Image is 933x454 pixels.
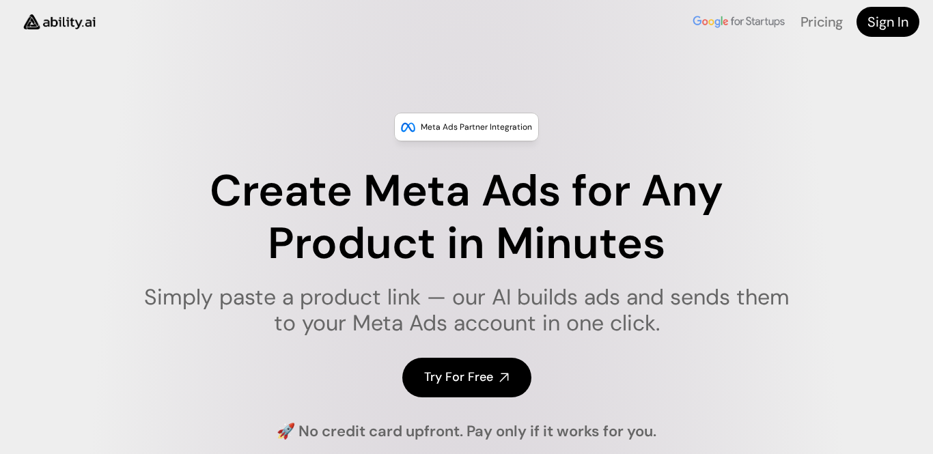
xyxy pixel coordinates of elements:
h4: Try For Free [424,369,493,386]
h1: Simply paste a product link — our AI builds ads and sends them to your Meta Ads account in one cl... [135,284,798,337]
a: Pricing [800,13,843,31]
a: Sign In [857,7,919,37]
h4: Sign In [867,12,908,31]
a: Try For Free [402,358,531,397]
h1: Create Meta Ads for Any Product in Minutes [135,165,798,270]
p: Meta Ads Partner Integration [421,120,532,134]
h4: 🚀 No credit card upfront. Pay only if it works for you. [277,421,656,442]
